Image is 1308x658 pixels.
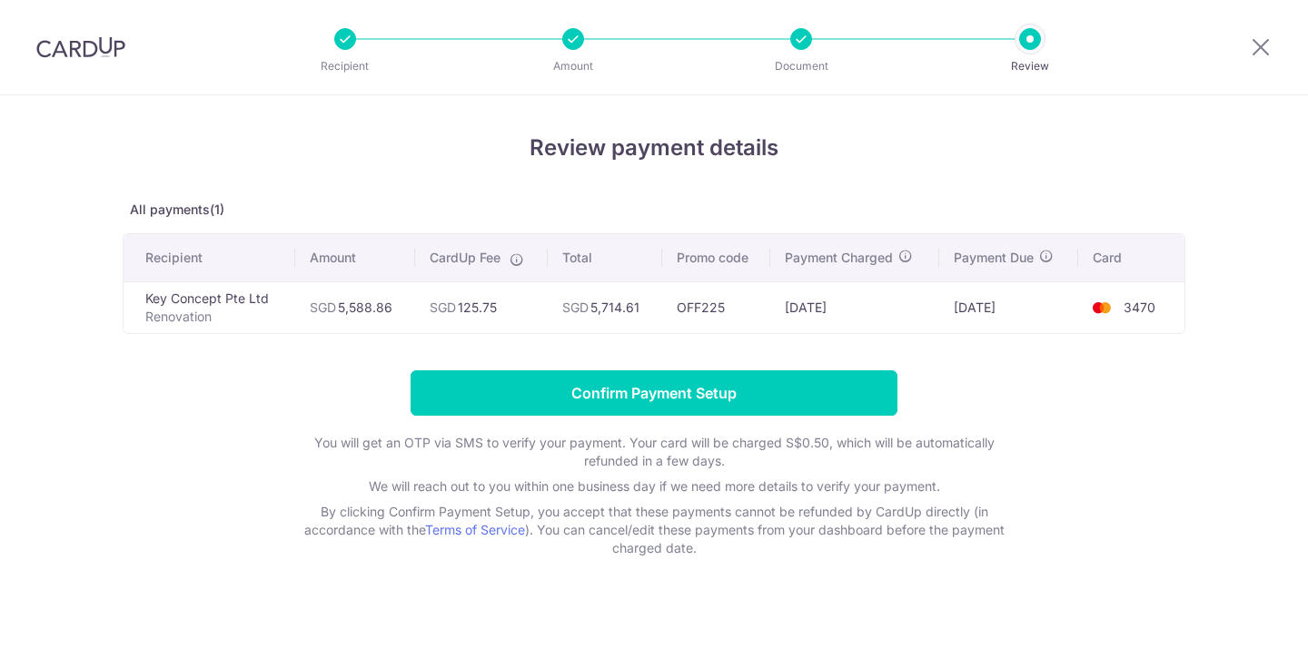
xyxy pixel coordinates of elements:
th: Promo code [662,234,770,281]
th: Amount [295,234,415,281]
input: Confirm Payment Setup [411,370,897,416]
p: By clicking Confirm Payment Setup, you accept that these payments cannot be refunded by CardUp di... [291,503,1017,557]
p: We will reach out to you within one business day if we need more details to verify your payment. [291,477,1017,496]
th: Total [548,234,662,281]
span: SGD [430,300,456,315]
td: 5,588.86 [295,281,415,333]
span: Payment Due [954,249,1034,267]
img: <span class="translation_missing" title="translation missing: en.account_steps.new_confirm_form.b... [1084,297,1120,319]
h4: Review payment details [123,132,1185,164]
p: You will get an OTP via SMS to verify your payment. Your card will be charged S$0.50, which will ... [291,434,1017,470]
span: SGD [310,300,336,315]
p: Renovation [145,308,281,326]
th: Recipient [124,234,295,281]
p: Amount [506,57,640,75]
span: SGD [562,300,589,315]
td: [DATE] [939,281,1078,333]
p: Document [734,57,868,75]
p: Recipient [278,57,412,75]
td: [DATE] [770,281,939,333]
td: 125.75 [415,281,548,333]
p: Review [963,57,1097,75]
p: All payments(1) [123,201,1185,219]
td: OFF225 [662,281,770,333]
a: Terms of Service [425,522,525,537]
td: Key Concept Pte Ltd [124,281,295,333]
span: 3470 [1124,300,1155,315]
img: CardUp [36,36,125,58]
span: CardUp Fee [430,249,500,267]
th: Card [1078,234,1184,281]
span: Payment Charged [785,249,893,267]
td: 5,714.61 [548,281,662,333]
